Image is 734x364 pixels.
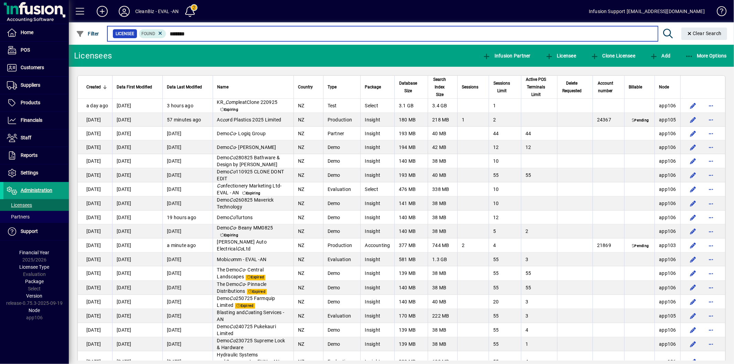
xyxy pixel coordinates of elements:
td: Demo [323,211,361,224]
button: Edit [688,282,699,293]
td: [DATE] [112,281,162,295]
button: Add [648,50,672,62]
div: Created [86,83,108,91]
button: Profile [113,5,135,18]
td: [DATE] [112,168,162,182]
a: Products [3,94,69,111]
button: Edit [688,128,699,139]
td: 24367 [593,113,624,127]
span: Search Index Size [432,76,447,98]
span: app106.prod.infusionbusinesssoftware.com [659,172,676,178]
button: More options [705,268,716,279]
span: nfectionery Marketing Ltd- EVAL - AN [217,183,282,195]
td: Select [360,182,394,196]
mat-chip: Found Status: Found [139,29,166,38]
div: Database Size [399,79,424,95]
span: Pending [630,244,650,249]
td: 38 MB [428,154,457,168]
button: More options [705,198,716,209]
span: Name [217,83,228,91]
td: 40 MB [428,168,457,182]
span: app106.prod.infusionbusinesssoftware.com [659,257,676,262]
button: More options [705,282,716,293]
span: [PERSON_NAME] Auto Electrical Ltd [217,239,267,251]
em: Co [230,197,236,203]
span: Database Size [399,79,417,95]
span: app106.prod.infusionbusinesssoftware.com [659,103,676,108]
span: Active POS Terminals Limit [525,76,547,98]
td: 140 MB [394,211,428,224]
td: [DATE] [112,99,162,113]
button: Filter [74,28,101,40]
span: Created [86,83,101,91]
span: Expiring [241,191,262,196]
div: Name [217,83,289,91]
button: Edit [688,324,699,335]
span: Node [659,83,669,91]
td: [DATE] [112,224,162,238]
em: Co [230,155,236,160]
span: Demo - Beany MM0825 [217,225,273,231]
td: NZ [294,211,323,224]
button: Clone Licensee [589,50,637,62]
td: Demo [323,168,361,182]
button: Edit [688,240,699,251]
td: 55 [489,168,521,182]
span: Filter [76,31,99,36]
button: More options [705,310,716,321]
span: app106.prod.infusionbusinesssoftware.com [659,228,676,234]
span: Suppliers [21,82,40,88]
div: Node [659,83,676,91]
button: Edit [688,114,699,125]
td: 12 [489,140,521,154]
div: Type [328,83,357,91]
div: Data Last Modified [167,83,208,91]
td: NZ [294,127,323,140]
td: 55 [489,266,521,280]
td: NZ [294,113,323,127]
span: Country [298,83,313,91]
button: Edit [688,310,699,321]
td: Test [323,99,361,113]
span: Home [21,30,33,35]
td: 4 [489,238,521,253]
td: 1 [489,99,521,113]
td: [DATE] [112,154,162,168]
span: app106.prod.infusionbusinesssoftware.com [659,131,676,136]
td: [DATE] [162,224,212,238]
span: Customers [21,65,44,70]
span: Pending [630,118,650,123]
td: [DATE] [162,266,212,280]
a: Customers [3,59,69,76]
td: 140 MB [394,154,428,168]
div: Country [298,83,319,91]
td: 10 [489,154,521,168]
button: Licensee [543,50,578,62]
button: Add [91,5,113,18]
button: Edit [688,156,699,167]
span: Products [21,100,40,105]
a: Home [3,24,69,41]
td: Demo [323,224,361,238]
button: Edit [688,198,699,209]
span: Expiring [219,233,240,238]
span: Licensee [116,30,134,37]
a: Staff [3,129,69,147]
td: Insight [360,266,394,280]
td: 193 MB [394,127,428,140]
td: 10 [489,182,521,196]
button: More options [705,240,716,251]
div: Sessions Limit [493,79,517,95]
span: POS [21,47,30,53]
span: Financials [21,117,42,123]
span: Package [365,83,381,91]
td: 57 minutes ago [162,113,212,127]
span: Found [142,31,156,36]
a: Suppliers [3,77,69,94]
td: NZ [294,154,323,168]
td: 139 MB [394,266,428,280]
button: More options [705,142,716,153]
span: Licensee [545,53,576,58]
span: Add [650,53,670,58]
div: Active POS Terminals Limit [525,76,553,98]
